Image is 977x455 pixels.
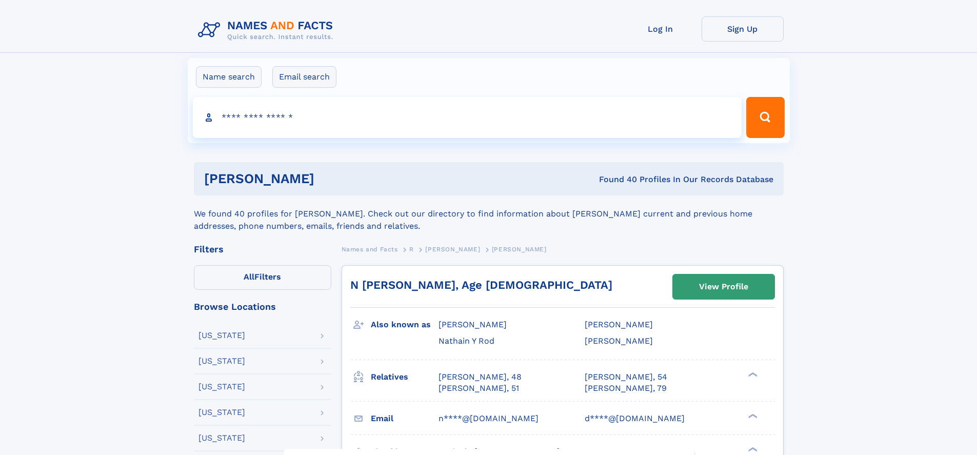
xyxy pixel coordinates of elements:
[425,246,480,253] span: [PERSON_NAME]
[438,336,494,346] span: Nathain Y Rod
[409,246,414,253] span: R
[196,66,262,88] label: Name search
[371,410,438,427] h3: Email
[746,412,758,419] div: ❯
[746,446,758,452] div: ❯
[620,16,702,42] a: Log In
[438,383,519,394] a: [PERSON_NAME], 51
[194,302,331,311] div: Browse Locations
[409,243,414,255] a: R
[194,245,331,254] div: Filters
[585,383,667,394] a: [PERSON_NAME], 79
[350,279,612,291] a: N [PERSON_NAME], Age [DEMOGRAPHIC_DATA]
[699,275,748,299] div: View Profile
[746,371,758,378] div: ❯
[425,243,480,255] a: [PERSON_NAME]
[193,97,742,138] input: search input
[702,16,784,42] a: Sign Up
[585,320,653,329] span: [PERSON_NAME]
[194,265,331,290] label: Filters
[194,16,342,44] img: Logo Names and Facts
[198,383,245,391] div: [US_STATE]
[673,274,774,299] a: View Profile
[456,174,773,185] div: Found 40 Profiles In Our Records Database
[198,357,245,365] div: [US_STATE]
[371,316,438,333] h3: Also known as
[194,195,784,232] div: We found 40 profiles for [PERSON_NAME]. Check out our directory to find information about [PERSON...
[204,172,457,185] h1: [PERSON_NAME]
[585,336,653,346] span: [PERSON_NAME]
[198,408,245,417] div: [US_STATE]
[342,243,398,255] a: Names and Facts
[371,368,438,386] h3: Relatives
[198,331,245,340] div: [US_STATE]
[585,371,667,383] a: [PERSON_NAME], 54
[272,66,336,88] label: Email search
[438,320,507,329] span: [PERSON_NAME]
[244,272,254,282] span: All
[438,371,522,383] a: [PERSON_NAME], 48
[198,434,245,442] div: [US_STATE]
[492,246,547,253] span: [PERSON_NAME]
[746,97,784,138] button: Search Button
